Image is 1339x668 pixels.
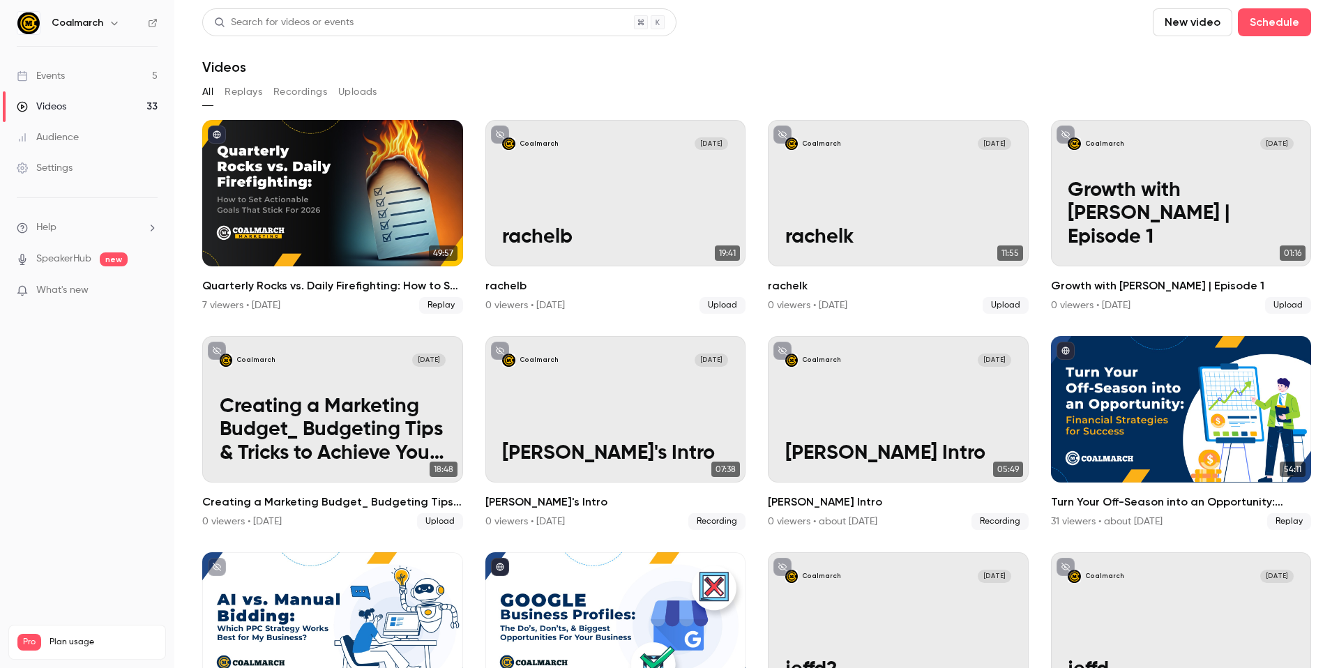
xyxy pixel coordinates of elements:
[802,356,841,365] p: Coalmarch
[412,354,446,366] span: [DATE]
[773,342,792,360] button: unpublished
[768,336,1029,530] li: Alex Intro
[214,15,354,30] div: Search for videos or events
[52,16,103,30] h6: Coalmarch
[17,69,65,83] div: Events
[485,298,565,312] div: 0 viewers • [DATE]
[17,130,79,144] div: Audience
[202,59,246,75] h1: Videos
[419,297,463,314] span: Replay
[768,515,877,529] div: 0 viewers • about [DATE]
[202,120,463,314] li: Quarterly Rocks vs. Daily Firefighting: How to Set Actionable Goals That Stick For 2026
[773,558,792,576] button: unpublished
[17,634,41,651] span: Pro
[1267,513,1311,530] span: Replay
[1057,342,1075,360] button: published
[715,245,740,261] span: 19:41
[1051,120,1312,314] li: Growth with Jeff | Episode 1
[699,297,746,314] span: Upload
[983,297,1029,314] span: Upload
[273,81,327,103] button: Recordings
[208,558,226,576] button: unpublished
[978,354,1011,366] span: [DATE]
[202,494,463,510] h2: Creating a Marketing Budget_ Budgeting Tips & Tricks to Achieve Your Business Goals
[695,354,728,366] span: [DATE]
[202,120,463,314] a: 49:57Quarterly Rocks vs. Daily Firefighting: How to Set Actionable Goals That Stick For 20267 vie...
[485,278,746,294] h2: rachelb
[1085,139,1124,149] p: Coalmarch
[520,356,559,365] p: Coalmarch
[202,515,282,529] div: 0 viewers • [DATE]
[695,137,728,150] span: [DATE]
[485,494,746,510] h2: [PERSON_NAME]'s Intro
[768,494,1029,510] h2: [PERSON_NAME] Intro
[768,120,1029,314] a: rachelkCoalmarch[DATE]rachelk11:55rachelk0 viewers • [DATE]Upload
[997,245,1023,261] span: 11:55
[773,126,792,144] button: unpublished
[1085,572,1124,581] p: Coalmarch
[1051,278,1312,294] h2: Growth with [PERSON_NAME] | Episode 1
[220,354,232,366] img: Creating a Marketing Budget_ Budgeting Tips & Tricks to Achieve Your Business Goals
[688,513,746,530] span: Recording
[1153,8,1232,36] button: New video
[1057,558,1075,576] button: unpublished
[978,137,1011,150] span: [DATE]
[1260,137,1294,150] span: [DATE]
[17,161,73,175] div: Settings
[785,226,1011,250] p: rachelk
[1280,245,1306,261] span: 01:16
[1238,8,1311,36] button: Schedule
[17,100,66,114] div: Videos
[1051,336,1312,530] li: Turn Your Off-Season into an Opportunity: Financial Strategies for Success
[520,139,559,149] p: Coalmarch
[100,252,128,266] span: new
[502,354,515,366] img: Mark's Intro
[236,356,275,365] p: Coalmarch
[417,513,463,530] span: Upload
[1068,179,1294,250] p: Growth with [PERSON_NAME] | Episode 1
[1051,515,1163,529] div: 31 viewers • about [DATE]
[17,220,158,235] li: help-dropdown-opener
[220,395,446,466] p: Creating a Marketing Budget_ Budgeting Tips & Tricks to Achieve Your Business Goals
[485,336,746,530] li: Mark's Intro
[785,137,798,150] img: rachelk
[202,336,463,530] li: Creating a Marketing Budget_ Budgeting Tips & Tricks to Achieve Your Business Goals
[141,284,158,297] iframe: Noticeable Trigger
[502,442,728,466] p: [PERSON_NAME]'s Intro
[338,81,377,103] button: Uploads
[491,126,509,144] button: unpublished
[768,278,1029,294] h2: rachelk
[491,558,509,576] button: published
[36,252,91,266] a: SpeakerHub
[485,120,746,314] a: rachelbCoalmarch[DATE]rachelb19:41rachelb0 viewers • [DATE]Upload
[429,245,457,261] span: 49:57
[993,462,1023,477] span: 05:49
[1051,120,1312,314] a: Growth with Jeff | Episode 1Coalmarch[DATE]Growth with [PERSON_NAME] | Episode 101:16Growth with ...
[485,120,746,314] li: rachelb
[1280,462,1306,477] span: 54:11
[785,570,798,582] img: jeffd2
[768,120,1029,314] li: rachelk
[202,298,280,312] div: 7 viewers • [DATE]
[485,515,565,529] div: 0 viewers • [DATE]
[1057,126,1075,144] button: unpublished
[17,12,40,34] img: Coalmarch
[1265,297,1311,314] span: Upload
[802,572,841,581] p: Coalmarch
[225,81,262,103] button: Replays
[208,126,226,144] button: published
[485,336,746,530] a: Mark's IntroCoalmarch[DATE][PERSON_NAME]'s Intro07:38[PERSON_NAME]'s Intro0 viewers • [DATE]Recor...
[50,637,157,648] span: Plan usage
[1260,570,1294,582] span: [DATE]
[971,513,1029,530] span: Recording
[1051,298,1130,312] div: 0 viewers • [DATE]
[430,462,457,477] span: 18:48
[768,336,1029,530] a: Alex IntroCoalmarch[DATE][PERSON_NAME] Intro05:49[PERSON_NAME] Intro0 viewers • about [DATE]Recor...
[202,81,213,103] button: All
[1068,137,1080,150] img: Growth with Jeff | Episode 1
[1051,336,1312,530] a: 54:11Turn Your Off-Season into an Opportunity: Financial Strategies for Success31 viewers • about...
[202,278,463,294] h2: Quarterly Rocks vs. Daily Firefighting: How to Set Actionable Goals That Stick For 2026
[711,462,740,477] span: 07:38
[502,137,515,150] img: rachelb
[768,298,847,312] div: 0 viewers • [DATE]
